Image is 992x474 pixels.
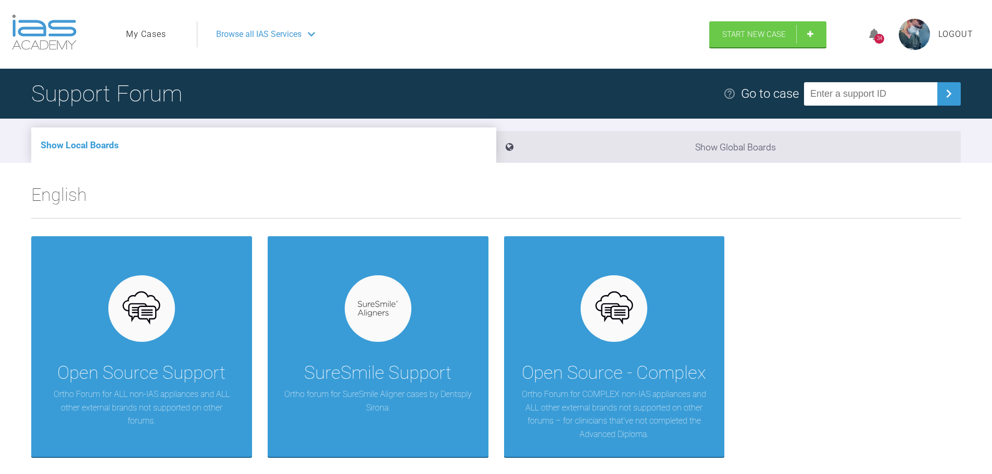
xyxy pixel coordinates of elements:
[126,28,166,41] a: My Cases
[31,181,961,218] h2: English
[522,358,706,388] div: Open Source - Complex
[31,236,252,457] a: Open Source SupportOrtho Forum for ALL non-IAS appliances and ALL other external brands not suppo...
[268,236,488,457] a: SureSmile SupportOrtho forum for SureSmile Aligner cases by Dentsply Sirona.
[31,75,182,112] h1: Support Forum
[304,358,451,388] div: SureSmile Support
[594,289,634,329] img: opensource.6e495855.svg
[874,34,884,44] div: 34
[804,82,937,106] input: Enter a support ID
[283,388,473,414] p: Ortho forum for SureSmile Aligner cases by Dentsply Sirona.
[709,21,826,47] a: Start New Case
[722,30,786,39] span: Start New Case
[121,289,161,329] img: opensource.6e495855.svg
[899,19,930,50] img: profile.png
[12,15,77,50] img: logo-light.3e3ef733.png
[723,87,736,100] img: help.e70b9f3d.svg
[504,236,725,457] a: Open Source - ComplexOrtho Forum for COMPLEX non-IAS appliances and ALL other external brands not...
[940,85,957,102] img: chevronRight.28bd32b0.svg
[47,388,236,428] p: Ortho Forum for ALL non-IAS appliances and ALL other external brands not supported on other forums.
[496,131,961,163] li: Show Global Boards
[31,127,496,163] li: Show Local Boards
[938,28,973,41] a: Logout
[57,358,225,388] div: Open Source Support
[520,388,709,441] p: Ortho Forum for COMPLEX non-IAS appliances and ALL other external brands not supported on other f...
[216,28,302,41] span: Browse all IAS Services
[741,84,799,104] div: Go to case
[358,301,398,317] img: suresmile.935bb804.svg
